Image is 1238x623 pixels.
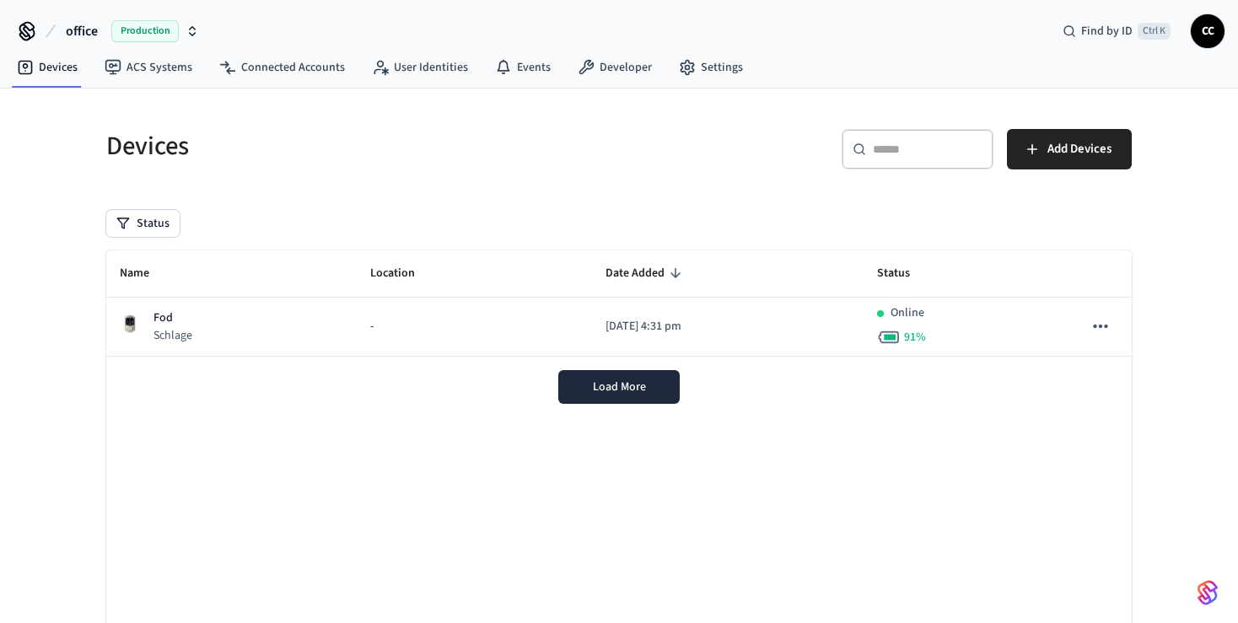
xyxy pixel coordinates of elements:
span: Ctrl K [1138,23,1171,40]
a: Settings [665,52,756,83]
h5: Devices [106,129,609,164]
a: Events [482,52,564,83]
p: Schlage [153,327,192,344]
span: CC [1192,16,1223,46]
button: Status [106,210,180,237]
p: Fod [153,309,192,327]
p: Online [891,304,924,322]
div: Find by IDCtrl K [1049,16,1184,46]
img: SeamLogoGradient.69752ec5.svg [1198,579,1218,606]
img: Schlage Sense Smart Deadbolt with Camelot Trim, Front [120,314,140,334]
a: Developer [564,52,665,83]
span: 91 % [904,329,926,346]
span: Find by ID [1081,23,1133,40]
a: User Identities [358,52,482,83]
button: CC [1191,14,1225,48]
span: Status [877,260,932,287]
a: ACS Systems [91,52,206,83]
span: Name [120,260,171,287]
a: Devices [3,52,91,83]
span: Production [111,20,179,42]
span: Load More [593,379,646,395]
button: Load More [558,370,680,404]
span: Location [370,260,437,287]
button: Add Devices [1007,129,1132,169]
a: Connected Accounts [206,52,358,83]
table: sticky table [106,250,1132,357]
span: Date Added [606,260,686,287]
p: [DATE] 4:31 pm [606,318,850,336]
span: Add Devices [1047,138,1112,160]
span: - [370,318,374,336]
span: office [66,21,98,41]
